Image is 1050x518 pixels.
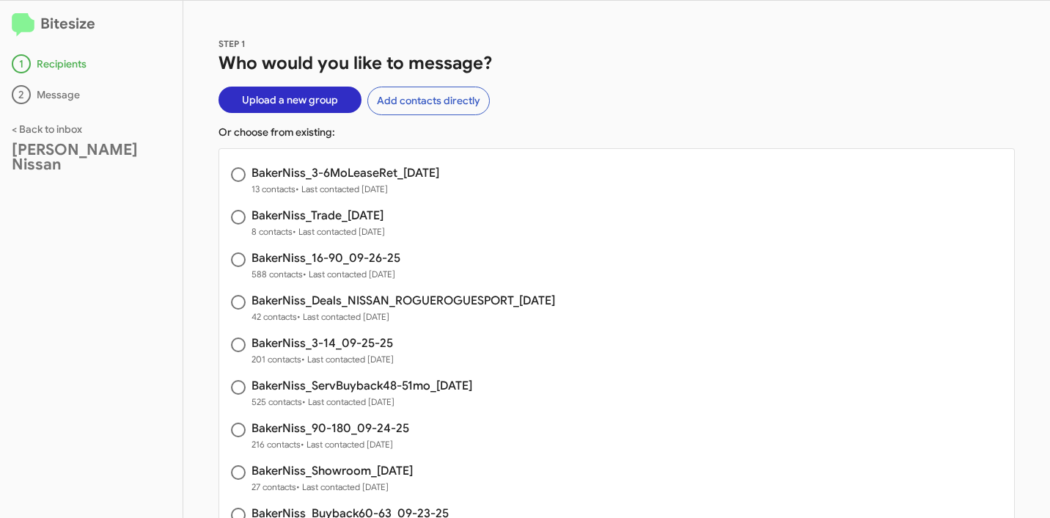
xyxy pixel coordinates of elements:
h3: BakerNiss_16-90_09-26-25 [252,252,400,264]
h3: BakerNiss_3-14_09-25-25 [252,338,394,349]
h3: BakerNiss_Trade_[DATE] [252,210,385,222]
span: • Last contacted [DATE] [301,439,393,450]
h3: BakerNiss_ServBuyback48-51mo_[DATE] [252,380,472,392]
img: logo-minimal.svg [12,13,34,37]
span: 42 contacts [252,310,555,324]
span: • Last contacted [DATE] [303,269,395,280]
span: • Last contacted [DATE] [296,481,389,492]
span: • Last contacted [DATE] [302,396,394,407]
a: < Back to inbox [12,123,82,136]
h3: BakerNiss_Deals_NISSAN_ROGUEROGUESPORT_[DATE] [252,295,555,307]
span: 27 contacts [252,480,413,495]
span: • Last contacted [DATE] [295,183,388,194]
div: Recipients [12,54,171,73]
div: 2 [12,85,31,104]
h2: Bitesize [12,12,171,37]
span: 525 contacts [252,395,472,409]
button: Add contacts directly [367,87,490,115]
h3: BakerNiss_Showroom_[DATE] [252,465,413,477]
div: 1 [12,54,31,73]
span: 588 contacts [252,267,400,282]
span: 201 contacts [252,352,394,367]
button: Upload a new group [219,87,361,113]
p: Or choose from existing: [219,125,1015,139]
h1: Who would you like to message? [219,51,1015,75]
span: 8 contacts [252,225,385,239]
span: • Last contacted [DATE] [297,311,389,322]
span: 216 contacts [252,437,409,452]
div: Message [12,85,171,104]
h3: BakerNiss_90-180_09-24-25 [252,423,409,434]
span: Upload a new group [242,87,338,113]
span: 13 contacts [252,182,439,197]
span: STEP 1 [219,38,246,49]
span: • Last contacted [DATE] [301,354,394,365]
div: [PERSON_NAME] Nissan [12,142,171,172]
span: • Last contacted [DATE] [293,226,385,237]
h3: BakerNiss_3-6MoLeaseRet_[DATE] [252,167,439,179]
